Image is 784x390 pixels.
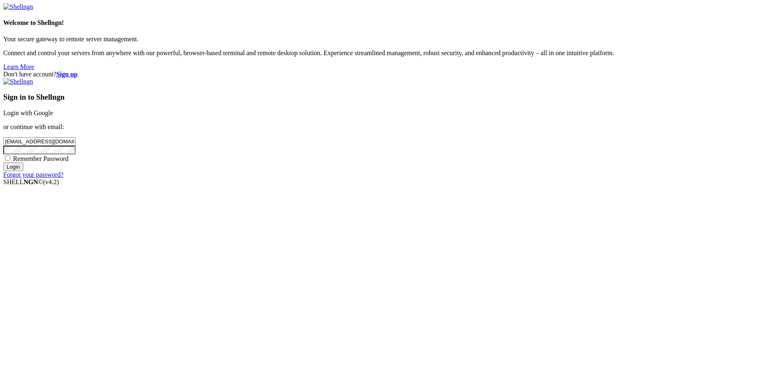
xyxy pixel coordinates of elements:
[3,163,23,171] input: Login
[3,137,76,146] input: Email address
[3,49,781,57] p: Connect and control your servers from anywhere with our powerful, browser-based terminal and remo...
[3,36,781,43] p: Your secure gateway to remote server management.
[3,71,781,78] div: Don't have account?
[13,155,69,162] span: Remember Password
[24,178,38,185] b: NGN
[3,78,33,85] img: Shellngn
[56,71,78,78] a: Sign up
[3,93,781,102] h3: Sign in to Shellngn
[3,63,34,70] a: Learn More
[3,178,59,185] span: SHELL ©
[43,178,59,185] span: 4.2.0
[3,3,33,11] img: Shellngn
[3,109,53,116] a: Login with Google
[3,123,781,131] p: or continue with email:
[5,156,10,161] input: Remember Password
[3,19,781,27] h4: Welcome to Shellngn!
[3,171,63,178] a: Forgot your password?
